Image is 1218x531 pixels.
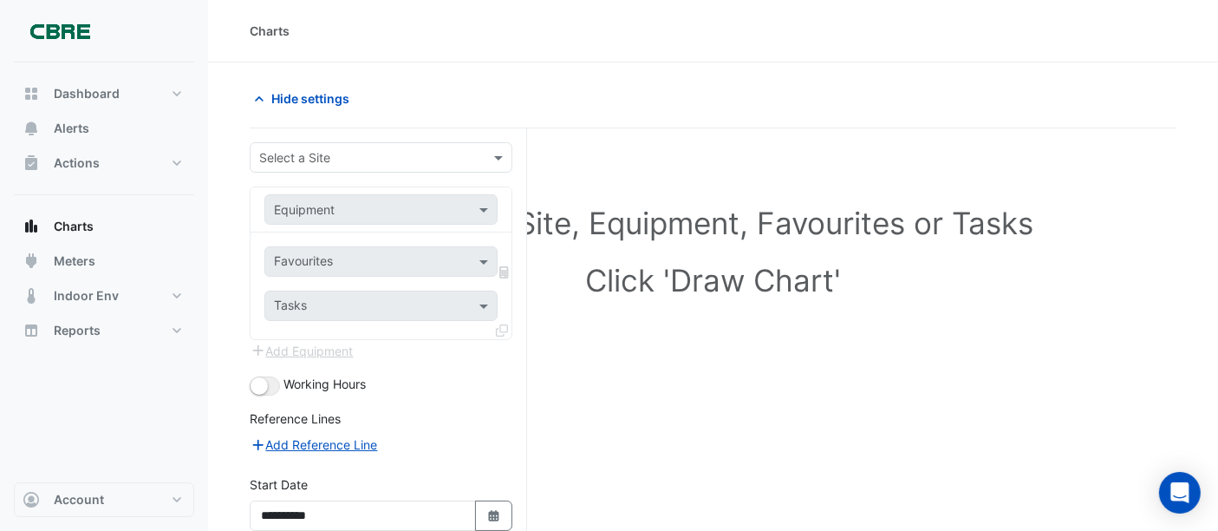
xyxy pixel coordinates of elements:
span: Working Hours [283,377,366,391]
app-icon: Charts [23,218,40,235]
app-icon: Actions [23,154,40,172]
h1: Select a Site, Equipment, Favourites or Tasks [288,205,1138,241]
span: Actions [54,154,100,172]
button: Add Reference Line [250,435,379,455]
div: Favourites [271,252,333,274]
span: Dashboard [54,85,120,102]
button: Actions [14,146,194,180]
app-icon: Meters [23,252,40,270]
span: Choose Function [497,265,512,279]
button: Meters [14,244,194,279]
span: Account [54,491,104,508]
button: Reports [14,313,194,348]
button: Dashboard [14,76,194,111]
label: Reference Lines [250,410,341,428]
div: Tasks [271,296,307,318]
button: Account [14,482,194,517]
app-icon: Dashboard [23,85,40,102]
span: Alerts [54,120,89,137]
div: Charts [250,22,290,40]
fa-icon: Select Date [486,508,502,523]
span: Charts [54,218,94,235]
h1: Click 'Draw Chart' [288,262,1138,298]
app-icon: Alerts [23,120,40,137]
button: Charts [14,209,194,244]
span: Reports [54,322,101,339]
span: Indoor Env [54,287,119,305]
span: Meters [54,252,95,270]
button: Hide settings [250,83,361,114]
span: Hide settings [271,89,349,108]
button: Indoor Env [14,279,194,313]
span: Clone Favourites and Tasks from this Equipment to other Equipment [496,323,508,338]
label: Start Date [250,475,308,494]
button: Alerts [14,111,194,146]
img: Company Logo [21,14,99,49]
div: Open Intercom Messenger [1159,472,1201,514]
app-icon: Reports [23,322,40,339]
app-icon: Indoor Env [23,287,40,305]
